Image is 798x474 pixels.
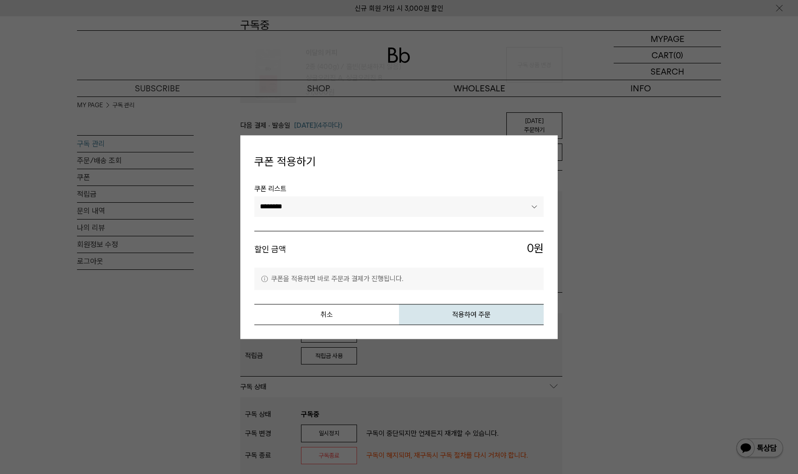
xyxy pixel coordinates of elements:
[254,245,286,254] strong: 할인 금액
[254,184,544,197] span: 쿠폰 리스트
[254,149,544,174] h4: 쿠폰 적용하기
[399,241,544,259] span: 원
[527,241,534,257] span: 0
[254,268,544,290] p: 쿠폰을 적용하면 바로 주문과 결제가 진행됩니다.
[254,304,399,325] button: 취소
[399,304,544,325] button: 적용하여 주문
